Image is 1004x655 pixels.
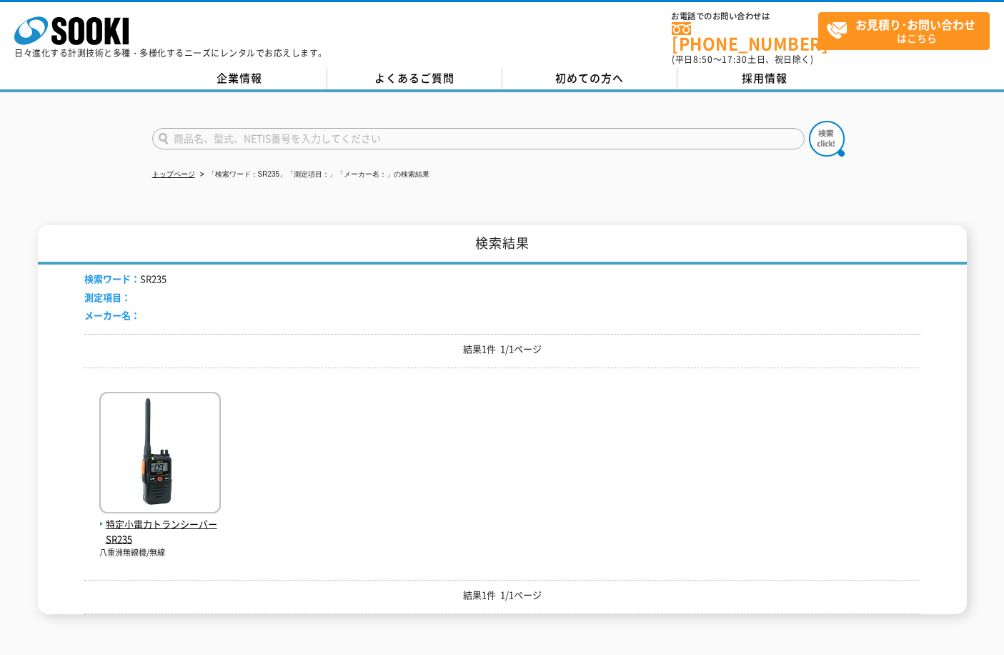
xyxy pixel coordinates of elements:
span: 初めての方へ [555,70,624,86]
p: 結果1件 1/1ページ [84,342,920,357]
span: はこちら [826,13,989,49]
p: 結果1件 1/1ページ [84,588,920,603]
span: メーカー名： [84,308,140,322]
a: トップページ [152,170,195,178]
span: 8:50 [693,53,713,66]
span: 測定項目： [84,290,131,304]
p: 八重洲無線機/無線 [99,547,221,559]
input: 商品名、型式、NETIS番号を入力してください [152,128,805,149]
p: 日々進化する計測技術と多種・多様化するニーズにレンタルでお応えします。 [14,49,327,57]
li: SR235 [84,272,166,287]
h1: 検索結果 [38,225,967,265]
a: よくあるご質問 [327,68,502,89]
a: [PHONE_NUMBER] [672,22,818,51]
span: (平日 ～ 土日、祝日除く) [672,53,813,66]
a: 初めての方へ [502,68,677,89]
li: 「検索ワード：SR235」「測定項目：」「メーカー名：」の検索結果 [197,167,430,182]
span: お電話でのお問い合わせは [672,12,818,21]
strong: お見積り･お問い合わせ [855,16,975,33]
span: 検索ワード： [84,272,140,285]
span: 特定小電力トランシーバー SR235 [99,517,221,547]
a: お見積り･お問い合わせはこちら [818,12,990,50]
a: 企業情報 [152,68,327,89]
a: 採用情報 [677,68,853,89]
img: btn_search.png [809,121,845,157]
span: 17:30 [722,53,747,66]
img: SR235 [99,392,221,517]
a: 特定小電力トランシーバー SR235 [99,502,221,546]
